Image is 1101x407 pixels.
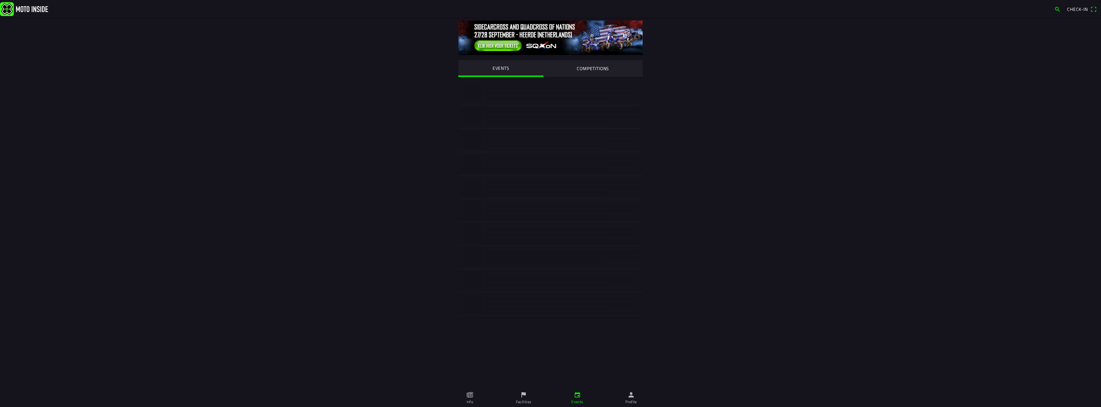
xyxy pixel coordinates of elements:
[574,391,581,398] ion-icon: calendar
[628,391,635,398] ion-icon: person
[520,391,527,398] ion-icon: flag
[1067,6,1088,12] span: Check-in
[1064,4,1100,14] a: Check-inqr scanner
[458,60,543,77] ion-segment-button: EVENTS
[571,399,583,405] ion-label: Events
[543,60,643,77] ion-segment-button: COMPETITIONS
[625,399,637,405] ion-label: Profile
[1051,4,1064,14] a: search
[467,399,473,405] ion-label: Info
[516,399,532,405] ion-label: Facilities
[458,20,643,55] img: 0tIKNvXMbOBQGQ39g5GyH2eKrZ0ImZcyIMR2rZNf.jpg
[466,391,473,398] ion-icon: paper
